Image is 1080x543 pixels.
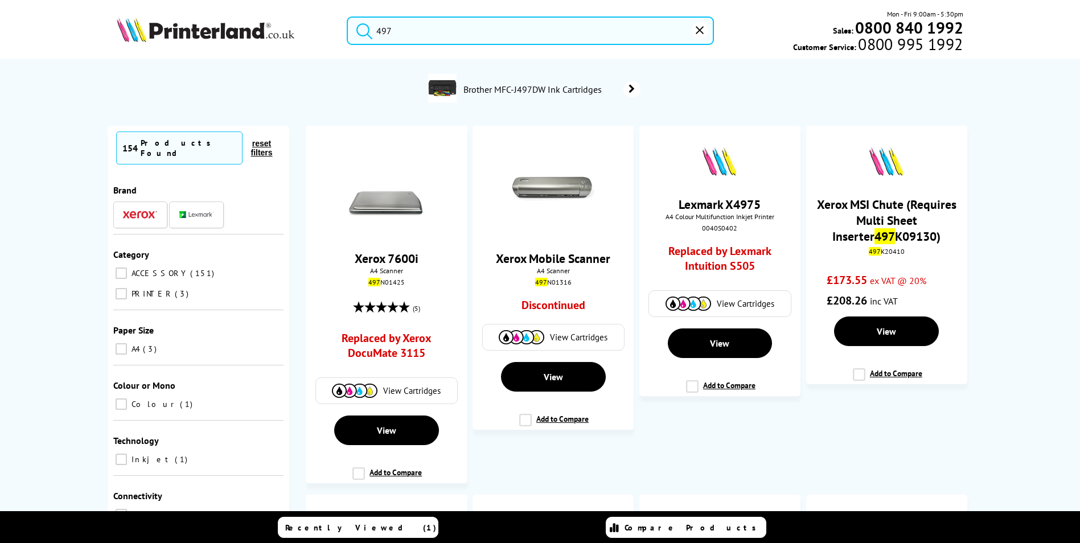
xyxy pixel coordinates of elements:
label: Add to Compare [519,414,589,435]
span: View Cartridges [550,332,607,343]
span: Paper Size [113,324,154,336]
span: 2 [199,509,216,520]
span: Wireless [129,509,198,520]
a: Lexmark X4975 [679,196,761,212]
input: Colour 1 [116,398,127,410]
span: Customer Service: [793,39,963,52]
div: Discontinued [493,298,613,318]
button: reset filters [243,138,280,158]
span: View [877,326,896,337]
mark: 497 [869,247,881,256]
span: A4 Colour Multifunction Inkjet Printer [645,212,795,221]
input: Inkjet 1 [116,454,127,465]
a: View Cartridges [655,297,785,311]
span: (5) [413,298,420,319]
div: 0040S0402 [648,224,792,232]
a: 0800 840 1992 [853,22,963,33]
label: Add to Compare [686,380,755,402]
span: 3 [175,289,191,299]
span: 1 [180,399,195,409]
span: View [544,371,563,382]
span: A4 Scanner [311,266,461,275]
span: Mon - Fri 9:00am - 5:30pm [887,9,963,19]
img: minislashes.png [699,146,741,177]
mark: 497 [368,278,380,286]
img: Xerox-Monile-Scanner-Front-Small.jpg [511,146,596,231]
span: A4 [129,344,142,354]
img: Lexmark [179,211,213,218]
span: A4 Scanner [478,266,628,275]
a: View [334,416,439,445]
span: Technology [113,435,159,446]
span: ex VAT @ 20% [870,275,926,286]
a: Compare Products [606,517,766,538]
span: Recently Viewed (1) [285,523,437,533]
span: PRINTER [129,289,174,299]
input: PRINTER 3 [116,288,127,299]
span: Brother MFC-J497DW Ink Cartridges [462,84,606,95]
span: 0800 995 1992 [856,39,963,50]
span: 3 [143,344,159,354]
div: K20410 [815,247,959,256]
span: £208.26 [827,293,867,308]
label: Add to Compare [352,467,422,489]
span: Sales: [833,25,853,36]
div: N01425 [314,278,458,286]
span: ACCESSORY [129,268,189,278]
input: Wireless 2 [116,509,127,520]
a: Brother MFC-J497DW Ink Cartridges [462,74,640,105]
span: 151 [190,268,217,278]
img: Cartridges [332,384,377,398]
a: Replaced by Xerox DocuMate 3115 [326,331,446,366]
a: View [668,328,773,358]
img: Xerox [123,211,157,219]
input: A4 3 [116,343,127,355]
img: minislashes.png [865,146,908,177]
b: 0800 840 1992 [855,17,963,38]
a: Xerox 7600i [355,250,418,266]
mark: 497 [874,228,895,244]
span: Category [113,249,149,260]
mark: 497 [535,278,547,286]
span: Compare Products [625,523,762,533]
span: View Cartridges [717,298,774,309]
span: View Cartridges [383,385,441,396]
span: Colour or Mono [113,380,175,391]
a: View [501,362,606,392]
img: Cartridges [499,330,544,344]
a: Printerland Logo [117,17,332,44]
img: Printerland Logo [117,17,294,42]
span: Brand [113,184,137,196]
a: Replaced by Lexmark Intuition S505 [660,244,780,279]
span: 154 [122,142,138,154]
span: inc VAT [870,295,898,307]
label: Add to Compare [853,368,922,390]
span: 1 [175,454,190,464]
a: View Cartridges [322,384,451,398]
a: Xerox MSI Chute (Requires Multi Sheet Inserter497K09130) [817,196,956,244]
div: N01316 [481,278,625,286]
span: View [377,425,396,436]
span: View [710,338,729,349]
a: Recently Viewed (1) [278,517,438,538]
input: Search product or brand [347,17,714,45]
img: Xerox7600i-small.jpg [344,146,429,231]
img: Cartridges [666,297,711,311]
a: Xerox Mobile Scanner [496,250,610,266]
span: Inkjet [129,454,174,464]
div: Products Found [141,138,237,158]
a: View [834,316,939,346]
input: ACCESSORY 151 [116,268,127,279]
span: Connectivity [113,490,162,501]
img: MFC-J497DW-conspage.jpg [428,74,457,102]
span: Colour [129,399,179,409]
span: £173.55 [827,273,867,287]
a: View Cartridges [488,330,618,344]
